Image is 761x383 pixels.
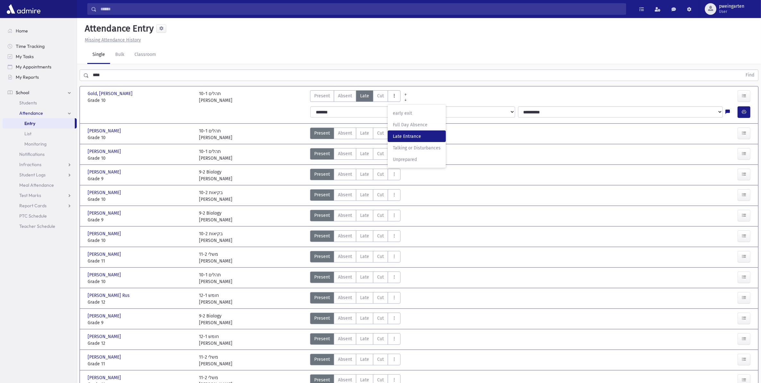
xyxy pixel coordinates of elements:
[199,230,233,244] div: 10-2 בקיאות [PERSON_NAME]
[88,278,193,285] span: Grade 10
[360,274,369,281] span: Late
[3,190,77,200] a: Test Marks
[19,203,47,209] span: Report Cards
[88,189,122,196] span: [PERSON_NAME]
[199,251,233,264] div: 11-2 משלי [PERSON_NAME]
[199,128,233,141] div: 10-1 תהלים [PERSON_NAME]
[16,90,29,95] span: School
[88,333,122,340] span: [PERSON_NAME]
[24,131,31,137] span: List
[338,93,352,99] span: Absent
[314,294,330,301] span: Present
[360,171,369,178] span: Late
[360,130,369,137] span: Late
[377,130,384,137] span: Cut
[338,356,352,363] span: Absent
[360,335,369,342] span: Late
[82,37,141,43] a: Missing Attendance History
[199,210,233,223] div: 9-2 Biology [PERSON_NAME]
[314,212,330,219] span: Present
[199,333,233,347] div: 12-1 חומש [PERSON_NAME]
[314,253,330,260] span: Present
[338,233,352,239] span: Absent
[88,251,122,258] span: [PERSON_NAME]
[3,170,77,180] a: Student Logs
[19,151,45,157] span: Notifications
[97,3,626,15] input: Search
[199,354,233,367] div: 11-2 משלי [PERSON_NAME]
[338,253,352,260] span: Absent
[110,46,129,64] a: Bulk
[199,90,233,104] div: 10-1 תהלים [PERSON_NAME]
[314,233,330,239] span: Present
[719,4,744,9] span: pweingarten
[16,64,51,70] span: My Appointments
[393,121,441,128] span: Full Day Absence
[3,87,77,98] a: School
[19,213,47,219] span: PTC Schedule
[314,93,330,99] span: Present
[199,272,233,285] div: 10-1 תהלים [PERSON_NAME]
[88,148,122,155] span: [PERSON_NAME]
[19,182,54,188] span: Meal Attendance
[88,134,193,141] span: Grade 10
[3,211,77,221] a: PTC Schedule
[377,150,384,157] span: Cut
[19,192,41,198] span: Test Marks
[377,212,384,219] span: Cut
[88,299,193,306] span: Grade 12
[360,150,369,157] span: Late
[88,272,122,278] span: [PERSON_NAME]
[199,169,233,182] div: 9-2 Biology [PERSON_NAME]
[199,189,233,203] div: 10-2 בקיאות [PERSON_NAME]
[88,90,134,97] span: Gold, [PERSON_NAME]
[314,356,330,363] span: Present
[338,171,352,178] span: Absent
[3,159,77,170] a: Infractions
[377,253,384,260] span: Cut
[314,274,330,281] span: Present
[88,175,193,182] span: Grade 9
[338,130,352,137] span: Absent
[377,274,384,281] span: Cut
[88,340,193,347] span: Grade 12
[3,118,75,129] a: Entry
[377,315,384,322] span: Cut
[360,315,369,322] span: Late
[310,251,401,264] div: AttTypes
[3,51,77,62] a: My Tasks
[16,54,34,59] span: My Tasks
[88,217,193,223] span: Grade 9
[393,156,441,163] span: Unprepared
[5,3,42,15] img: AdmirePro
[3,72,77,82] a: My Reports
[377,171,384,178] span: Cut
[3,221,77,231] a: Teacher Schedule
[24,120,35,126] span: Entry
[310,148,401,162] div: AttTypes
[360,253,369,260] span: Late
[338,335,352,342] span: Absent
[88,155,193,162] span: Grade 10
[377,294,384,301] span: Cut
[310,292,401,306] div: AttTypes
[3,200,77,211] a: Report Cards
[377,233,384,239] span: Cut
[314,335,330,342] span: Present
[377,191,384,198] span: Cut
[88,313,122,319] span: [PERSON_NAME]
[310,354,401,367] div: AttTypes
[88,292,131,299] span: [PERSON_NAME] Rus
[19,162,41,167] span: Infractions
[88,97,193,104] span: Grade 10
[310,169,401,182] div: AttTypes
[742,70,758,81] button: Find
[314,130,330,137] span: Present
[82,23,154,34] h5: Attendance Entry
[719,9,744,14] span: User
[88,230,122,237] span: [PERSON_NAME]
[88,237,193,244] span: Grade 10
[360,356,369,363] span: Late
[338,212,352,219] span: Absent
[338,274,352,281] span: Absent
